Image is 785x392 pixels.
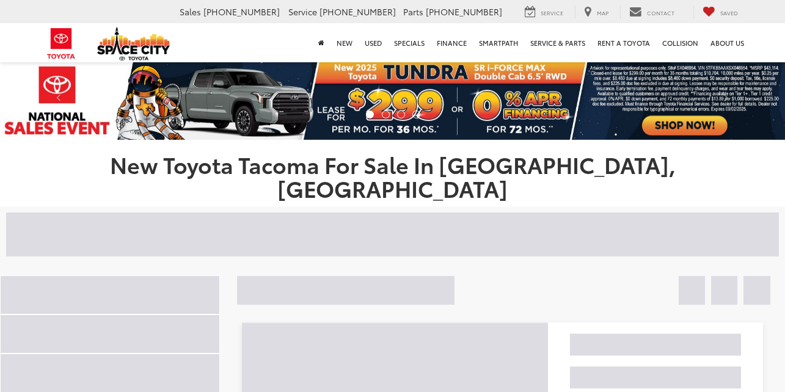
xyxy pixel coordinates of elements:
a: Rent a Toyota [591,23,656,62]
a: Map [575,5,618,19]
span: Map [597,9,608,16]
a: Specials [388,23,431,62]
span: [PHONE_NUMBER] [203,5,280,18]
span: Service [541,9,563,16]
a: Contact [620,5,684,19]
a: Home [312,23,330,62]
a: My Saved Vehicles [693,5,747,19]
a: New [330,23,359,62]
img: Toyota [38,24,84,64]
a: SmartPath [473,23,524,62]
span: Contact [647,9,674,16]
span: Service [288,5,317,18]
a: Used [359,23,388,62]
span: [PHONE_NUMBER] [319,5,396,18]
span: Saved [720,9,738,16]
span: Sales [180,5,201,18]
img: Space City Toyota [97,27,170,60]
span: [PHONE_NUMBER] [426,5,502,18]
a: Collision [656,23,704,62]
a: Service [516,5,572,19]
span: Parts [403,5,423,18]
a: Finance [431,23,473,62]
a: About Us [704,23,750,62]
a: Service & Parts [524,23,591,62]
